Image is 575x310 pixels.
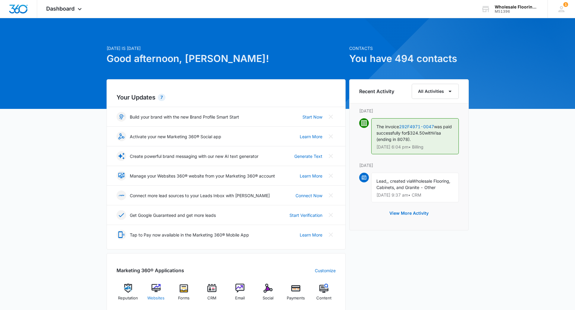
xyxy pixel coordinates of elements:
a: Learn More [300,133,322,140]
p: Connect more lead sources to your Leads Inbox with [PERSON_NAME] [130,192,270,199]
a: Learn More [300,173,322,179]
p: Create powerful brand messaging with our new AI text generator [130,153,258,159]
span: Websites [147,295,165,301]
button: View More Activity [383,206,435,220]
span: Payments [287,295,305,301]
a: Payments [284,284,308,305]
button: Close [326,151,336,161]
p: [DATE] 6:04 pm • Billing [376,145,454,149]
a: Reputation [117,284,140,305]
a: Websites [144,284,168,305]
span: Content [316,295,331,301]
a: Connect Now [295,192,322,199]
span: Reputation [118,295,138,301]
p: Contacts [349,45,469,51]
span: Lead, [376,178,388,184]
a: Social [256,284,280,305]
a: Start Verification [289,212,322,218]
p: Manage your Websites 360® website from your Marketing 360® account [130,173,275,179]
span: $324.50 [407,130,425,135]
button: Close [326,191,336,200]
p: [DATE] [359,108,459,114]
div: account id [495,9,539,14]
a: Forms [172,284,196,305]
button: Close [326,112,336,122]
p: [DATE] [359,162,459,168]
h2: Marketing 360® Applications [117,267,184,274]
a: CRM [200,284,224,305]
span: Forms [178,295,190,301]
h1: Good afternoon, [PERSON_NAME]! [107,51,346,66]
span: 1 [563,2,568,7]
p: Build your brand with the new Brand Profile Smart Start [130,114,239,120]
div: 7 [158,94,165,101]
span: Dashboard [46,5,75,12]
p: Activate your new Marketing 360® Social app [130,133,221,140]
a: Content [312,284,336,305]
span: Email [235,295,245,301]
span: CRM [207,295,216,301]
span: , created via [388,178,412,184]
button: All Activities [412,84,459,99]
h1: You have 494 contacts [349,51,469,66]
div: account name [495,5,539,9]
p: [DATE] is [DATE] [107,45,346,51]
button: Close [326,132,336,141]
p: Get Google Guaranteed and get more leads [130,212,216,218]
span: with [425,130,433,135]
div: notifications count [563,2,568,7]
p: [DATE] 9:37 am • CRM [376,193,454,197]
button: Close [326,210,336,220]
a: Email [228,284,252,305]
a: Start Now [302,114,322,120]
span: Wholesale Flooring, Cabinets, and Granite - Other [376,178,450,190]
h2: Your Updates [117,93,336,102]
button: Close [326,230,336,240]
h6: Recent Activity [359,88,394,95]
button: Close [326,171,336,181]
span: The invoice [376,124,399,129]
p: Tap to Pay now available in the Marketing 360® Mobile App [130,232,249,238]
a: Learn More [300,232,322,238]
span: Social [263,295,273,301]
a: Generate Text [294,153,322,159]
a: 292F4971-0047 [399,124,434,129]
a: Customize [315,267,336,274]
